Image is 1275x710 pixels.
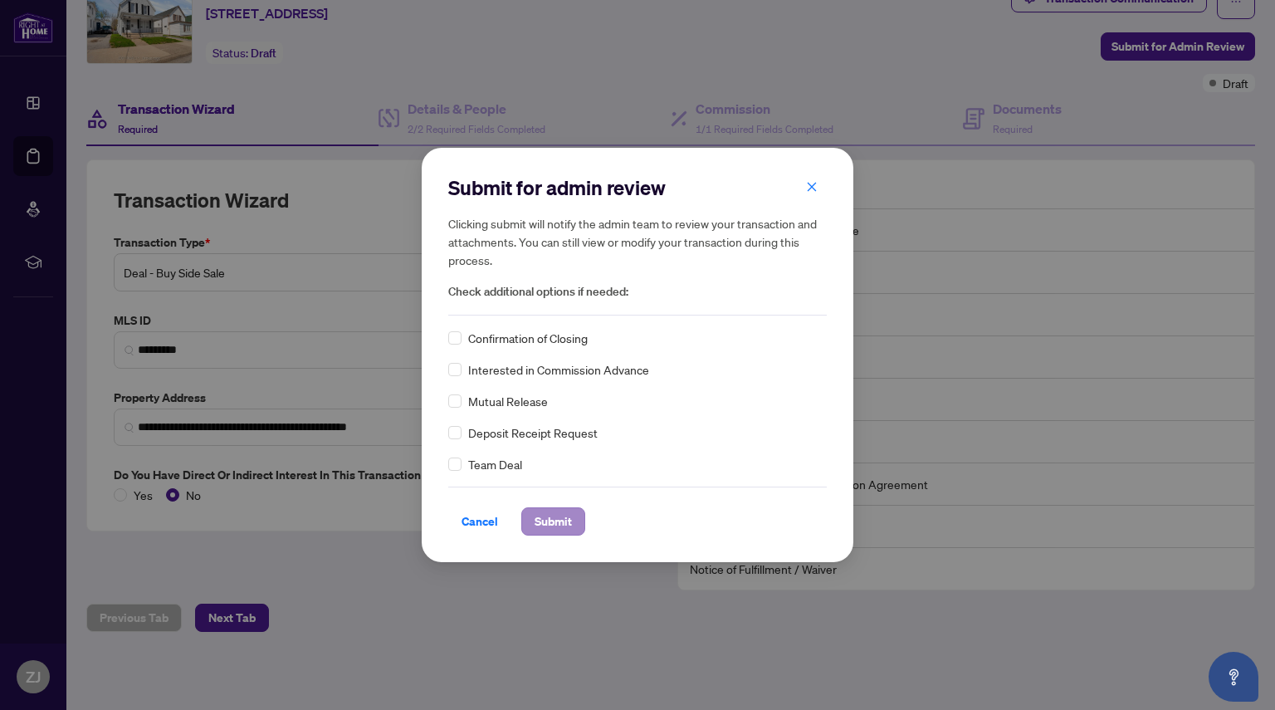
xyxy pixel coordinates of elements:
[806,181,818,193] span: close
[448,282,827,301] span: Check additional options if needed:
[448,214,827,269] h5: Clicking submit will notify the admin team to review your transaction and attachments. You can st...
[462,508,498,535] span: Cancel
[521,507,585,536] button: Submit
[1209,652,1258,702] button: Open asap
[468,360,649,379] span: Interested in Commission Advance
[448,174,827,201] h2: Submit for admin review
[535,508,572,535] span: Submit
[468,424,598,442] span: Deposit Receipt Request
[468,329,588,347] span: Confirmation of Closing
[468,392,548,410] span: Mutual Release
[468,455,522,473] span: Team Deal
[448,507,511,536] button: Cancel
